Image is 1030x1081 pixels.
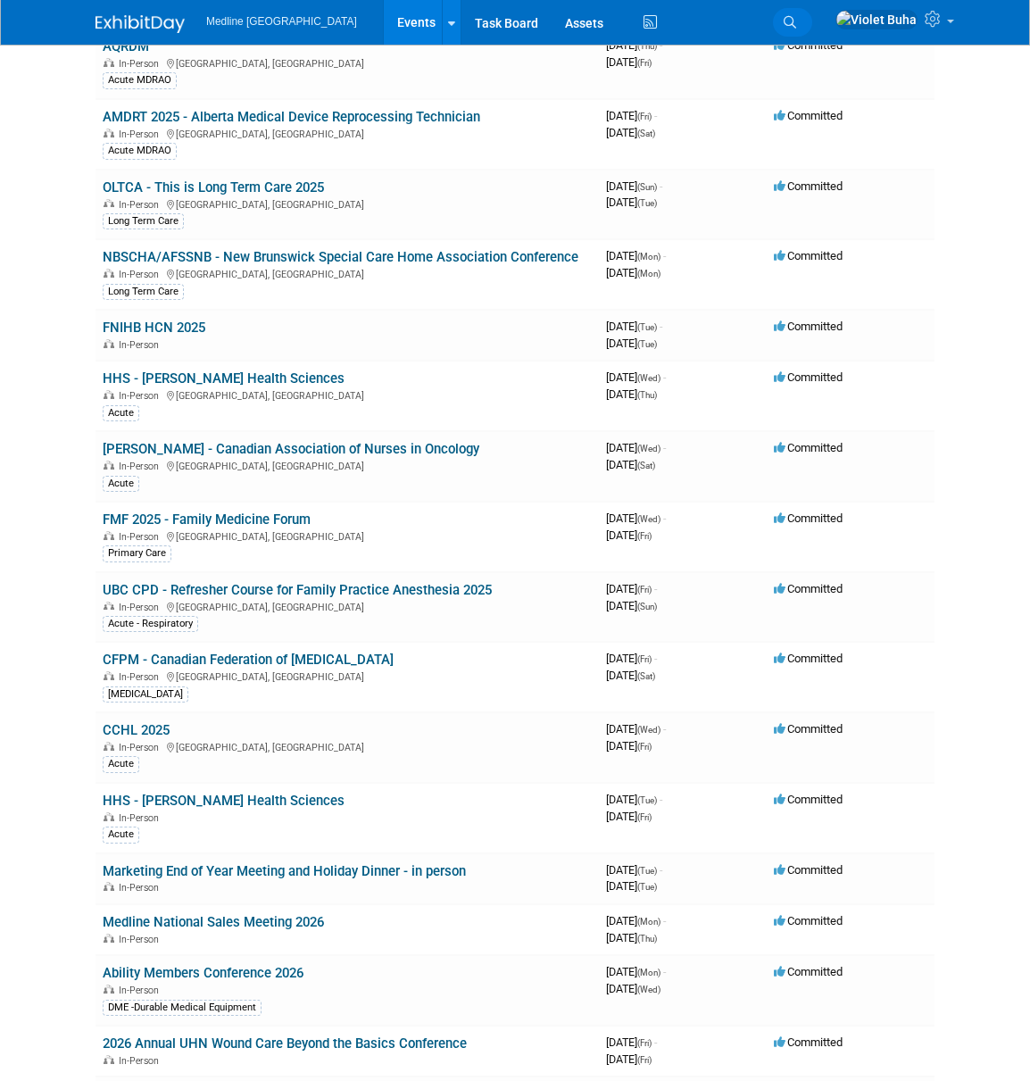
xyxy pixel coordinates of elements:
[606,914,666,927] span: [DATE]
[637,1038,652,1048] span: (Fri)
[119,129,164,140] span: In-Person
[119,671,164,683] span: In-Person
[119,882,164,894] span: In-Person
[660,179,662,193] span: -
[606,739,652,753] span: [DATE]
[637,742,652,752] span: (Fri)
[103,370,345,387] a: HHS - [PERSON_NAME] Health Sciences
[663,965,666,978] span: -
[774,582,843,595] span: Committed
[104,985,114,994] img: In-Person Event
[637,373,660,383] span: (Wed)
[774,793,843,806] span: Committed
[637,866,657,876] span: (Tue)
[103,266,592,280] div: [GEOGRAPHIC_DATA], [GEOGRAPHIC_DATA]
[637,671,655,681] span: (Sat)
[637,461,655,470] span: (Sat)
[104,671,114,680] img: In-Person Event
[119,461,164,472] span: In-Person
[104,339,114,348] img: In-Person Event
[119,1055,164,1067] span: In-Person
[606,179,662,193] span: [DATE]
[606,528,652,542] span: [DATE]
[103,38,149,54] a: AQRDM
[637,112,652,121] span: (Fri)
[103,545,171,561] div: Primary Care
[606,126,655,139] span: [DATE]
[119,339,164,351] span: In-Person
[637,252,660,262] span: (Mon)
[637,322,657,332] span: (Tue)
[774,179,843,193] span: Committed
[654,652,657,665] span: -
[103,1000,262,1016] div: DME -Durable Medical Equipment
[103,599,592,613] div: [GEOGRAPHIC_DATA], [GEOGRAPHIC_DATA]
[103,179,324,195] a: OLTCA - This is Long Term Care 2025
[774,863,843,877] span: Committed
[660,863,662,877] span: -
[663,441,666,454] span: -
[103,476,139,492] div: Acute
[606,879,657,893] span: [DATE]
[119,531,164,543] span: In-Person
[103,55,592,70] div: [GEOGRAPHIC_DATA], [GEOGRAPHIC_DATA]
[637,531,652,541] span: (Fri)
[104,199,114,208] img: In-Person Event
[606,965,666,978] span: [DATE]
[774,249,843,262] span: Committed
[104,812,114,821] img: In-Person Event
[606,55,652,69] span: [DATE]
[606,249,666,262] span: [DATE]
[103,1035,467,1052] a: 2026 Annual UHN Wound Care Beyond the Basics Conference
[606,370,666,384] span: [DATE]
[606,931,657,944] span: [DATE]
[663,722,666,736] span: -
[119,934,164,945] span: In-Person
[663,914,666,927] span: -
[103,458,592,472] div: [GEOGRAPHIC_DATA], [GEOGRAPHIC_DATA]
[103,511,311,528] a: FMF 2025 - Family Medicine Forum
[96,15,185,33] img: ExhibitDay
[606,582,657,595] span: [DATE]
[606,441,666,454] span: [DATE]
[654,1035,657,1049] span: -
[637,198,657,208] span: (Tue)
[637,514,660,524] span: (Wed)
[103,652,394,668] a: CFPM - Canadian Federation of [MEDICAL_DATA]
[774,1035,843,1049] span: Committed
[637,444,660,453] span: (Wed)
[606,1052,652,1066] span: [DATE]
[637,1055,652,1065] span: (Fri)
[103,669,592,683] div: [GEOGRAPHIC_DATA], [GEOGRAPHIC_DATA]
[104,531,114,540] img: In-Person Event
[774,722,843,736] span: Committed
[774,109,843,122] span: Committed
[654,109,657,122] span: -
[637,654,652,664] span: (Fri)
[606,337,657,350] span: [DATE]
[104,742,114,751] img: In-Person Event
[637,182,657,192] span: (Sun)
[119,812,164,824] span: In-Person
[774,511,843,525] span: Committed
[637,58,652,68] span: (Fri)
[606,1035,657,1049] span: [DATE]
[103,863,466,879] a: Marketing End of Year Meeting and Holiday Dinner - in person
[606,982,660,995] span: [DATE]
[654,582,657,595] span: -
[119,390,164,402] span: In-Person
[119,199,164,211] span: In-Person
[637,41,657,51] span: (Thu)
[103,249,578,265] a: NBSCHA/AFSSNB - New Brunswick Special Care Home Association Conference
[774,441,843,454] span: Committed
[103,405,139,421] div: Acute
[774,914,843,927] span: Committed
[103,528,592,543] div: [GEOGRAPHIC_DATA], [GEOGRAPHIC_DATA]
[835,10,918,29] img: Violet Buha
[104,934,114,943] img: In-Person Event
[606,652,657,665] span: [DATE]
[104,882,114,891] img: In-Person Event
[663,370,666,384] span: -
[637,602,657,611] span: (Sun)
[637,725,660,735] span: (Wed)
